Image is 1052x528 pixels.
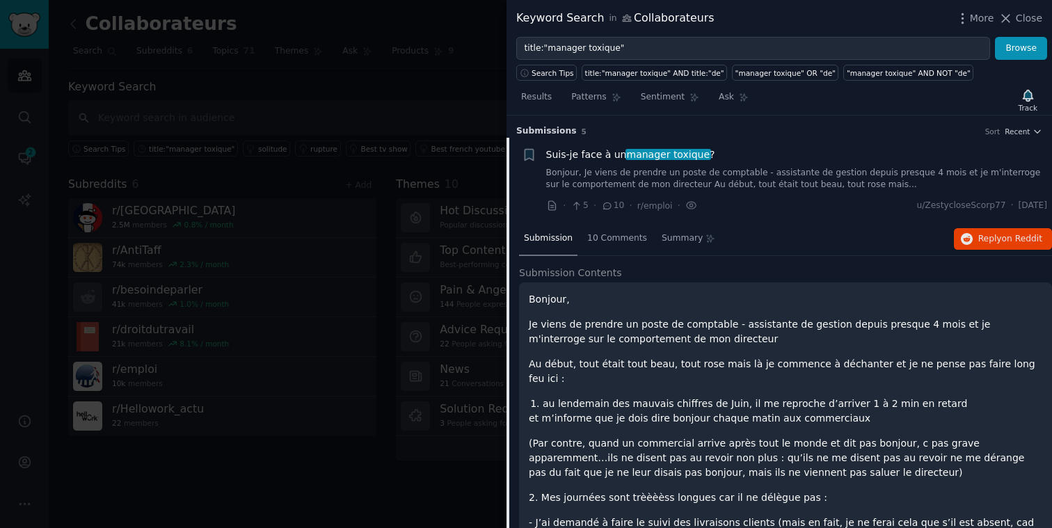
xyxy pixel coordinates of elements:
span: Summary [662,232,703,245]
a: Bonjour, Je viens de prendre un poste de comptable - assistante de gestion depuis presque 4 mois ... [546,167,1048,191]
span: Submission [524,232,573,245]
input: Try a keyword related to your business [516,37,990,61]
span: · [1011,200,1014,212]
p: Je viens de prendre un poste de comptable - assistante de gestion depuis presque 4 mois et je m'i... [529,317,1042,346]
span: · [563,198,566,213]
span: Submission s [516,125,577,138]
span: 5 [582,127,587,136]
span: Search Tips [532,68,574,78]
span: u/ZestycloseScorp77 [916,200,1005,212]
button: More [955,11,994,26]
span: · [629,198,632,213]
span: 5 [571,200,588,212]
span: Submission Contents [519,266,622,280]
span: Sentiment [641,91,685,104]
span: [DATE] [1019,200,1047,212]
button: Search Tips [516,65,577,81]
p: (Par contre, quand un commercial arrive après tout le monde et dit pas bonjour, c pas grave appar... [529,436,1042,480]
span: Close [1016,11,1042,26]
span: 10 [601,200,624,212]
span: Reply [978,233,1042,246]
div: "manager toxique" OR "de" [735,68,836,78]
a: Ask [714,86,754,115]
span: · [677,198,680,213]
a: Sentiment [636,86,704,115]
p: et m’informe que je dois dire bonjour chaque matin aux commerciaux [529,411,1042,426]
span: 10 Comments [587,232,647,245]
span: manager toxique [625,149,711,160]
span: More [970,11,994,26]
button: Track [1014,86,1042,115]
span: Ask [719,91,734,104]
span: on Reddit [1002,234,1042,243]
a: Patterns [566,86,625,115]
a: "manager toxique" AND NOT "de" [843,65,973,81]
a: Results [516,86,557,115]
span: Suis-je face à un ? [546,147,715,162]
a: title:"manager toxique" AND title:"de" [582,65,727,81]
p: Au début, tout était tout beau, tout rose mais là je commence à déchanter et je ne pense pas fair... [529,357,1042,386]
a: Suis-je face à unmanager toxique? [546,147,715,162]
span: Results [521,91,552,104]
button: Recent [1005,127,1042,136]
div: Track [1019,103,1037,113]
span: in [609,13,616,25]
li: au lendemain des mauvais chiffres de Juin, il me reproche d’arriver 1 à 2 min en retard [543,397,1042,411]
span: Patterns [571,91,606,104]
a: "manager toxique" OR "de" [732,65,838,81]
p: 2. Mes journées sont trèèèèss longues car il ne délègue pas : [529,490,1042,505]
p: Bonjour, [529,292,1042,307]
div: Keyword Search Collaborateurs [516,10,714,27]
span: · [593,198,596,213]
div: title:"manager toxique" AND title:"de" [585,68,724,78]
button: Browse [995,37,1047,61]
span: r/emploi [637,201,673,211]
div: Sort [985,127,1001,136]
span: Recent [1005,127,1030,136]
button: Close [998,11,1042,26]
div: "manager toxique" AND NOT "de" [847,68,971,78]
button: Replyon Reddit [954,228,1052,250]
